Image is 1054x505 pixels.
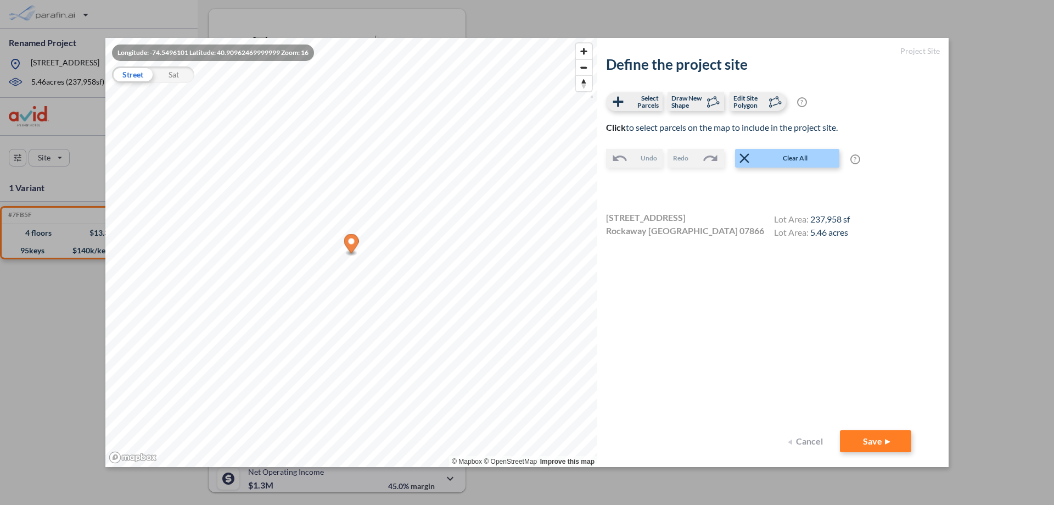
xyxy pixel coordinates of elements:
[606,225,764,238] span: Rockaway [GEOGRAPHIC_DATA] 07866
[606,122,626,132] b: Click
[735,149,839,168] button: Clear All
[576,43,592,59] button: Zoom in
[641,153,657,164] span: Undo
[576,75,592,91] button: Reset bearing to north
[626,95,659,109] span: Select Parcels
[540,458,595,465] a: Improve this map
[105,38,597,467] canvas: Map
[606,122,838,132] span: to select parcels on the map to include in the project site.
[484,458,537,465] a: OpenStreetMap
[810,214,850,224] span: 237,958 sf
[452,458,482,465] a: Mapbox
[112,45,314,61] div: Longitude: -74.5496101 Latitude: 40.90962469999999 Zoom: 16
[785,430,829,452] button: Cancel
[840,430,911,452] button: Save
[774,214,850,227] h4: Lot Area:
[774,227,850,240] h4: Lot Area:
[576,76,592,91] span: Reset bearing to north
[671,95,704,109] span: Draw New Shape
[576,59,592,75] button: Zoom out
[344,234,359,256] div: Map marker
[606,47,940,56] h5: Project Site
[668,149,724,168] button: Redo
[576,60,592,75] span: Zoom out
[606,149,663,168] button: Undo
[810,227,848,237] span: 5.46 acres
[753,153,838,164] span: Clear All
[797,97,807,107] span: ?
[606,56,940,73] h2: Define the project site
[733,95,766,109] span: Edit Site Polygon
[850,154,860,164] span: ?
[673,153,688,164] span: Redo
[606,212,686,225] span: [STREET_ADDRESS]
